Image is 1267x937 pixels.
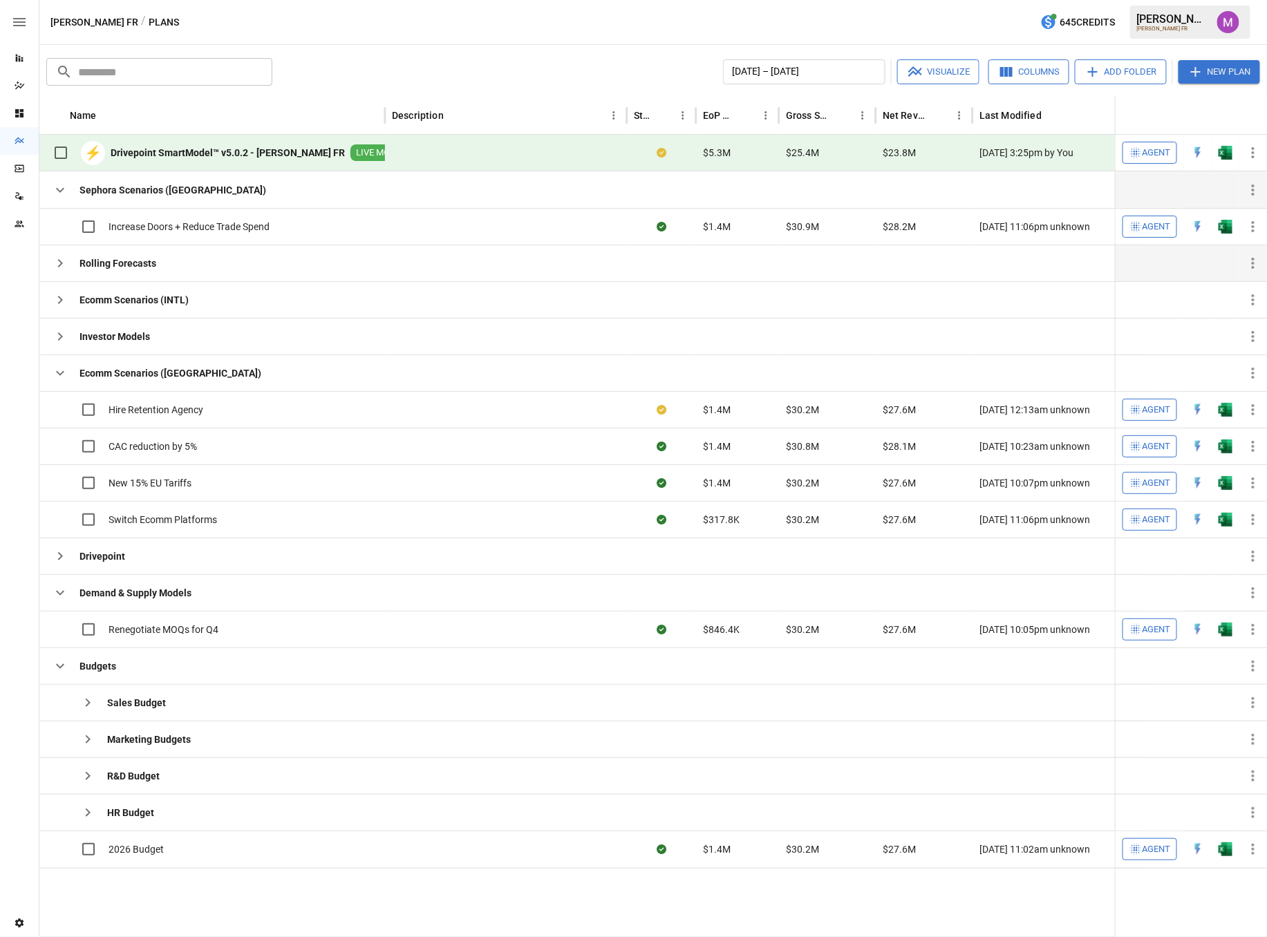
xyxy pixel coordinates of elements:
button: Umer Muhammed [1209,3,1248,41]
div: [DATE] 12:13am unknown [973,391,1145,428]
div: Open in Quick Edit [1191,623,1205,636]
button: 645Credits [1035,10,1121,35]
button: EoP Cash column menu [756,106,776,125]
div: [PERSON_NAME] [1137,12,1209,26]
div: Open in Excel [1219,476,1232,490]
b: Sephora Scenarios ([GEOGRAPHIC_DATA]) [79,183,266,197]
div: [DATE] 10:23am unknown [973,428,1145,464]
b: Drivepoint [79,549,125,563]
div: Sync complete [657,513,666,527]
button: Sort [737,106,756,125]
span: $28.2M [883,220,916,234]
div: Open in Quick Edit [1191,146,1205,160]
div: Open in Quick Edit [1191,842,1205,856]
span: Agent [1143,512,1171,528]
b: HR Budget [107,806,154,820]
div: Open in Excel [1219,842,1232,856]
span: $30.9M [786,220,819,234]
div: Sync complete [657,623,666,636]
img: quick-edit-flash.b8aec18c.svg [1191,439,1205,453]
b: Demand & Supply Models [79,586,191,600]
div: [DATE] 11:06pm unknown [973,208,1145,245]
div: Open in Quick Edit [1191,513,1205,527]
img: quick-edit-flash.b8aec18c.svg [1191,623,1205,636]
button: Agent [1123,399,1177,421]
span: $846.4K [703,623,740,636]
b: Budgets [79,659,116,673]
img: quick-edit-flash.b8aec18c.svg [1191,146,1205,160]
div: Open in Excel [1219,439,1232,453]
span: $27.6M [883,623,916,636]
span: Agent [1143,842,1171,858]
button: Add Folder [1075,59,1167,84]
div: Open in Excel [1219,220,1232,234]
span: $1.4M [703,403,731,417]
b: Ecomm Scenarios (INTL) [79,293,189,307]
button: Sort [654,106,673,125]
span: $30.2M [786,403,819,417]
button: Gross Sales column menu [853,106,872,125]
span: Renegotiate MOQs for Q4 [109,623,218,636]
img: excel-icon.76473adf.svg [1219,403,1232,417]
span: $27.6M [883,842,916,856]
button: Visualize [897,59,979,84]
button: Agent [1123,142,1177,164]
button: [PERSON_NAME] FR [50,14,138,31]
div: [DATE] 11:06pm unknown [973,501,1145,538]
img: quick-edit-flash.b8aec18c.svg [1191,513,1205,527]
span: LIVE MODEL [350,146,411,160]
b: Drivepoint SmartModel™ v5.0.2 - [PERSON_NAME] FR [111,146,345,160]
span: $30.2M [786,842,819,856]
button: Columns [988,59,1069,84]
div: Open in Quick Edit [1191,476,1205,490]
span: $25.4M [786,146,819,160]
span: $28.1M [883,439,916,453]
div: [DATE] 11:02am unknown [973,831,1145,867]
b: Sales Budget [107,696,166,710]
span: Agent [1143,439,1171,455]
div: [PERSON_NAME] FR [1137,26,1209,32]
img: Umer Muhammed [1217,11,1239,33]
span: Agent [1143,402,1171,418]
button: New Plan [1179,60,1260,84]
button: Sort [930,106,950,125]
span: 2026 Budget [109,842,164,856]
button: Agent [1123,435,1177,457]
img: quick-edit-flash.b8aec18c.svg [1191,403,1205,417]
img: quick-edit-flash.b8aec18c.svg [1191,476,1205,490]
span: $1.4M [703,476,731,490]
div: Open in Excel [1219,513,1232,527]
div: Sync complete [657,842,666,856]
button: Sort [1248,106,1267,125]
div: [DATE] 10:07pm unknown [973,464,1145,501]
div: Open in Quick Edit [1191,403,1205,417]
span: 645 Credits [1060,14,1116,31]
button: Sort [445,106,464,125]
button: Sort [98,106,118,125]
img: excel-icon.76473adf.svg [1219,623,1232,636]
div: Status [634,110,653,121]
div: ⚡ [81,141,105,165]
div: EoP Cash [703,110,735,121]
div: Sync complete [657,439,666,453]
b: Marketing Budgets [107,732,191,746]
button: [DATE] – [DATE] [723,59,885,84]
img: quick-edit-flash.b8aec18c.svg [1191,220,1205,234]
div: Sync complete [657,220,666,234]
div: Gross Sales [786,110,832,121]
span: $1.4M [703,220,731,234]
b: Ecomm Scenarios ([GEOGRAPHIC_DATA]) [79,366,261,380]
button: Agent [1123,216,1177,238]
img: excel-icon.76473adf.svg [1219,439,1232,453]
span: $30.2M [786,476,819,490]
span: $5.3M [703,146,731,160]
b: Rolling Forecasts [79,256,156,270]
span: Hire Retention Agency [109,403,203,417]
img: excel-icon.76473adf.svg [1219,513,1232,527]
img: excel-icon.76473adf.svg [1219,842,1232,856]
button: Agent [1123,472,1177,494]
div: Last Modified [979,110,1042,121]
div: Open in Quick Edit [1191,439,1205,453]
span: $30.2M [786,623,819,636]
